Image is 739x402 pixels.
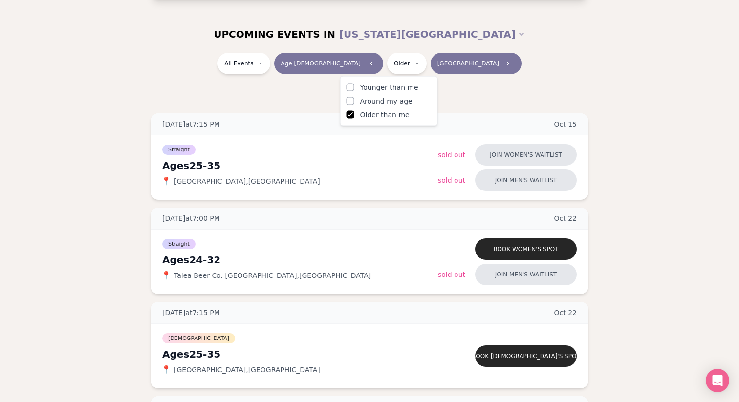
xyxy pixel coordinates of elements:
span: Clear borough filter [503,58,515,69]
span: Oct 22 [554,213,577,223]
button: [GEOGRAPHIC_DATA]Clear borough filter [431,53,522,74]
button: All Events [217,53,270,74]
span: 📍 [162,177,170,185]
span: Oct 15 [554,119,577,129]
span: UPCOMING EVENTS IN [214,27,335,41]
button: [US_STATE][GEOGRAPHIC_DATA] [339,23,525,45]
button: Younger than me [347,84,354,91]
span: Younger than me [360,83,418,92]
span: [DATE] at 7:15 PM [162,308,220,317]
div: Ages 24-32 [162,253,438,267]
span: Oct 22 [554,308,577,317]
span: [GEOGRAPHIC_DATA] , [GEOGRAPHIC_DATA] [174,365,320,375]
span: 📍 [162,366,170,374]
button: Older [387,53,427,74]
span: Clear age [365,58,376,69]
span: [DEMOGRAPHIC_DATA] [162,333,235,343]
span: Older than me [360,110,410,120]
button: Book [DEMOGRAPHIC_DATA]'s spot [475,345,577,367]
button: Around my age [347,97,354,105]
div: Ages 25-35 [162,347,438,361]
span: Talea Beer Co. [GEOGRAPHIC_DATA] , [GEOGRAPHIC_DATA] [174,271,371,280]
span: 📍 [162,272,170,279]
button: Age [DEMOGRAPHIC_DATA]Clear age [274,53,383,74]
button: Older than me [347,111,354,119]
span: All Events [224,60,253,67]
span: Sold Out [438,151,465,159]
div: Open Intercom Messenger [706,369,729,392]
span: [GEOGRAPHIC_DATA] [437,60,499,67]
span: [GEOGRAPHIC_DATA] , [GEOGRAPHIC_DATA] [174,176,320,186]
span: Age [DEMOGRAPHIC_DATA] [281,60,361,67]
span: Around my age [360,96,413,106]
span: Straight [162,145,196,155]
div: Ages 25-35 [162,159,438,172]
span: [DATE] at 7:00 PM [162,213,220,223]
button: Join men's waitlist [475,264,577,285]
span: [DATE] at 7:15 PM [162,119,220,129]
button: Join men's waitlist [475,169,577,191]
button: Book women's spot [475,238,577,260]
span: Straight [162,239,196,249]
span: Older [394,60,410,67]
span: Sold Out [438,176,465,184]
button: Clear all filters [339,78,400,100]
button: Join women's waitlist [475,144,577,166]
span: Sold Out [438,271,465,278]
